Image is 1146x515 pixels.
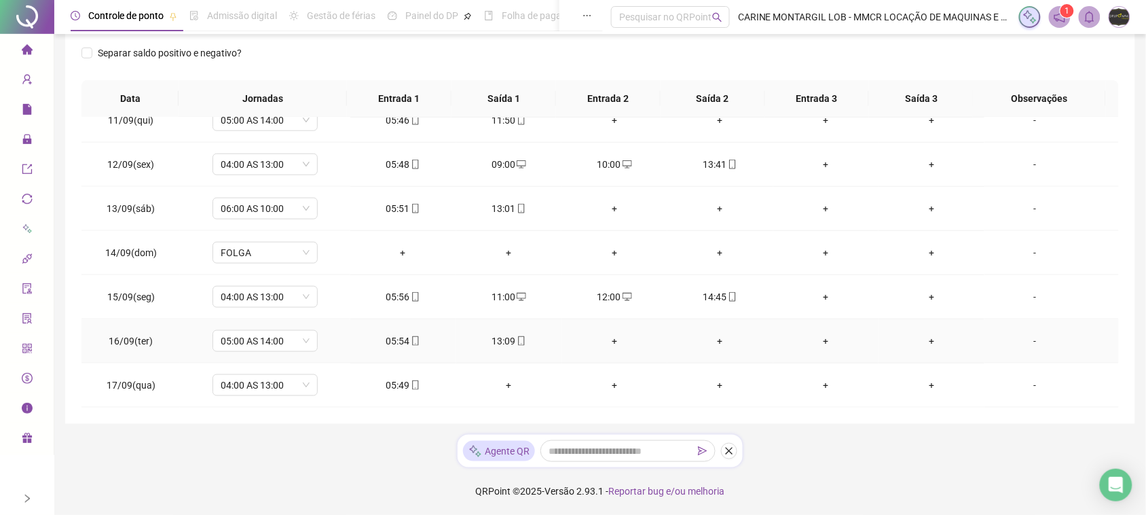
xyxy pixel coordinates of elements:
[467,245,551,260] div: +
[22,98,33,125] span: file
[698,446,707,456] span: send
[22,277,33,304] span: audit
[738,10,1011,24] span: CARINE MONTARGIL LOB - MMCR LOCAÇÃO DE MAQUINAS E EQUIPAMENTOS E TRANSPORTES LTDA.
[678,157,762,172] div: 13:41
[1084,11,1096,23] span: bell
[22,427,33,454] span: gift
[221,287,310,307] span: 04:00 AS 13:00
[765,80,870,118] th: Entrada 3
[726,160,737,169] span: mobile
[22,158,33,185] span: export
[1022,10,1037,24] img: sparkle-icon.fc2bf0ac1784a2077858766a79e2daf3.svg
[621,160,632,169] span: desktop
[889,334,974,349] div: +
[583,11,592,20] span: ellipsis
[678,201,762,216] div: +
[515,160,526,169] span: desktop
[189,11,199,20] span: file-done
[724,446,734,456] span: close
[405,10,458,21] span: Painel do DP
[995,334,1075,349] div: -
[678,289,762,304] div: 14:45
[467,289,551,304] div: 11:00
[572,378,657,393] div: +
[609,486,725,497] span: Reportar bug e/ou melhoria
[973,80,1106,118] th: Observações
[572,113,657,128] div: +
[678,245,762,260] div: +
[221,154,310,175] span: 04:00 AS 13:00
[784,157,868,172] div: +
[1060,4,1074,18] sup: 1
[22,494,32,503] span: right
[984,91,1095,106] span: Observações
[22,337,33,364] span: qrcode
[621,292,632,302] span: desktop
[221,243,310,263] span: FOLGA
[307,10,375,21] span: Gestão de férias
[889,157,974,172] div: +
[107,159,154,170] span: 12/09(sex)
[502,10,589,21] span: Folha de pagamento
[515,204,526,213] span: mobile
[467,113,551,128] div: 11:50
[221,331,310,351] span: 05:00 AS 14:00
[88,10,164,21] span: Controle de ponto
[169,12,177,20] span: pushpin
[71,11,80,20] span: clock-circle
[889,378,974,393] div: +
[995,245,1075,260] div: -
[1065,6,1069,16] span: 1
[784,378,868,393] div: +
[108,115,153,126] span: 11/09(qui)
[889,289,974,304] div: +
[712,12,722,22] span: search
[889,245,974,260] div: +
[784,334,868,349] div: +
[515,292,526,302] span: desktop
[22,68,33,95] span: user-add
[784,113,868,128] div: +
[515,336,526,346] span: mobile
[109,336,153,347] span: 16/09(ter)
[678,334,762,349] div: +
[467,201,551,216] div: 13:01
[361,378,445,393] div: 05:49
[409,380,420,390] span: mobile
[726,292,737,302] span: mobile
[889,201,974,216] div: +
[451,80,556,118] th: Saída 1
[545,486,575,497] span: Versão
[995,157,1075,172] div: -
[361,245,445,260] div: +
[556,80,661,118] th: Entrada 2
[221,375,310,395] span: 04:00 AS 13:00
[784,245,868,260] div: +
[678,378,762,393] div: +
[22,397,33,424] span: info-circle
[361,334,445,349] div: 05:54
[179,80,347,118] th: Jornadas
[289,11,299,20] span: sun
[467,378,551,393] div: +
[22,188,33,215] span: sync
[22,367,33,394] span: dollar
[515,116,526,125] span: mobile
[105,247,157,258] span: 14/09(dom)
[22,128,33,155] span: lock
[995,378,1075,393] div: -
[81,80,179,118] th: Data
[361,113,445,128] div: 05:46
[221,198,310,219] span: 06:00 AS 10:00
[409,292,420,302] span: mobile
[1054,11,1066,23] span: notification
[889,113,974,128] div: +
[388,11,397,20] span: dashboard
[107,380,155,391] span: 17/09(qua)
[409,160,420,169] span: mobile
[107,203,155,214] span: 13/09(sáb)
[468,444,482,459] img: sparkle-icon.fc2bf0ac1784a2077858766a79e2daf3.svg
[995,201,1075,216] div: -
[409,336,420,346] span: mobile
[361,289,445,304] div: 05:56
